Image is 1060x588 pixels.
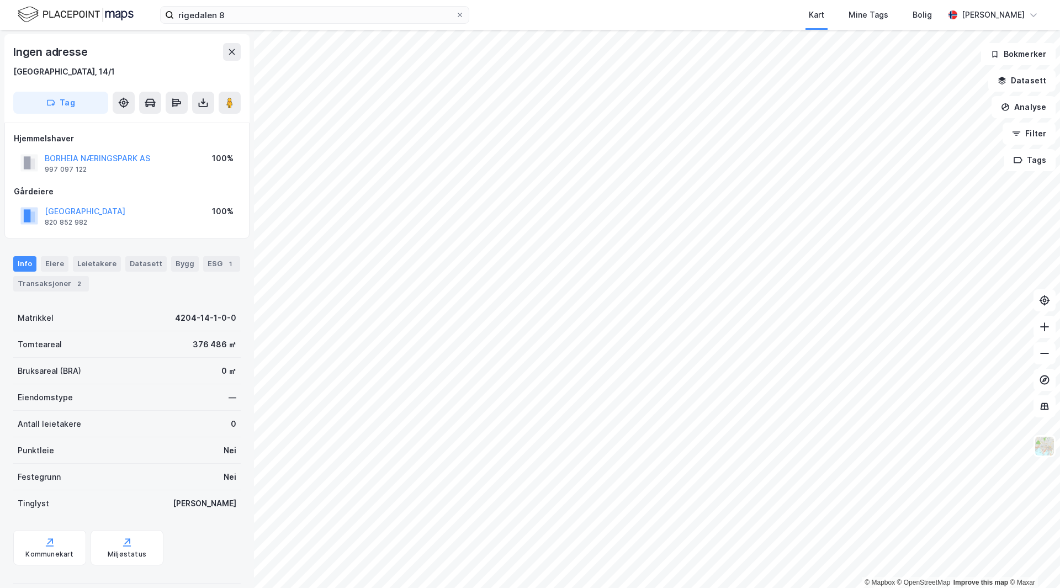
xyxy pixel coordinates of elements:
div: 100% [212,152,234,165]
div: Bygg [171,256,199,272]
button: Tag [13,92,108,114]
iframe: Chat Widget [1005,535,1060,588]
button: Filter [1003,123,1056,145]
div: 376 486 ㎡ [193,338,236,351]
div: [PERSON_NAME] [173,497,236,510]
div: Tinglyst [18,497,49,510]
div: Festegrunn [18,470,61,484]
div: Bolig [913,8,932,22]
div: Kart [809,8,824,22]
button: Bokmerker [981,43,1056,65]
a: Mapbox [865,579,895,586]
div: ESG [203,256,240,272]
div: [GEOGRAPHIC_DATA], 14/1 [13,65,115,78]
div: [PERSON_NAME] [962,8,1025,22]
div: Antall leietakere [18,417,81,431]
a: OpenStreetMap [897,579,951,586]
div: Info [13,256,36,272]
div: 820 852 982 [45,218,87,227]
div: Nei [224,444,236,457]
div: Hjemmelshaver [14,132,240,145]
input: Søk på adresse, matrikkel, gårdeiere, leietakere eller personer [174,7,455,23]
div: Eiere [41,256,68,272]
div: 2 [73,278,84,289]
div: Bruksareal (BRA) [18,364,81,378]
div: Gårdeiere [14,185,240,198]
div: Mine Tags [849,8,888,22]
a: Improve this map [953,579,1008,586]
div: Datasett [125,256,167,272]
div: Kontrollprogram for chat [1005,535,1060,588]
button: Analyse [992,96,1056,118]
div: 0 [231,417,236,431]
div: Tomteareal [18,338,62,351]
div: Miljøstatus [108,550,146,559]
img: Z [1034,436,1055,457]
div: 4204-14-1-0-0 [175,311,236,325]
div: Punktleie [18,444,54,457]
div: 0 ㎡ [221,364,236,378]
div: Eiendomstype [18,391,73,404]
div: Transaksjoner [13,276,89,292]
img: logo.f888ab2527a4732fd821a326f86c7f29.svg [18,5,134,24]
div: Ingen adresse [13,43,89,61]
div: 100% [212,205,234,218]
div: — [229,391,236,404]
div: 1 [225,258,236,269]
button: Datasett [988,70,1056,92]
button: Tags [1004,149,1056,171]
div: 997 097 122 [45,165,87,174]
div: Leietakere [73,256,121,272]
div: Nei [224,470,236,484]
div: Matrikkel [18,311,54,325]
div: Kommunekart [25,550,73,559]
